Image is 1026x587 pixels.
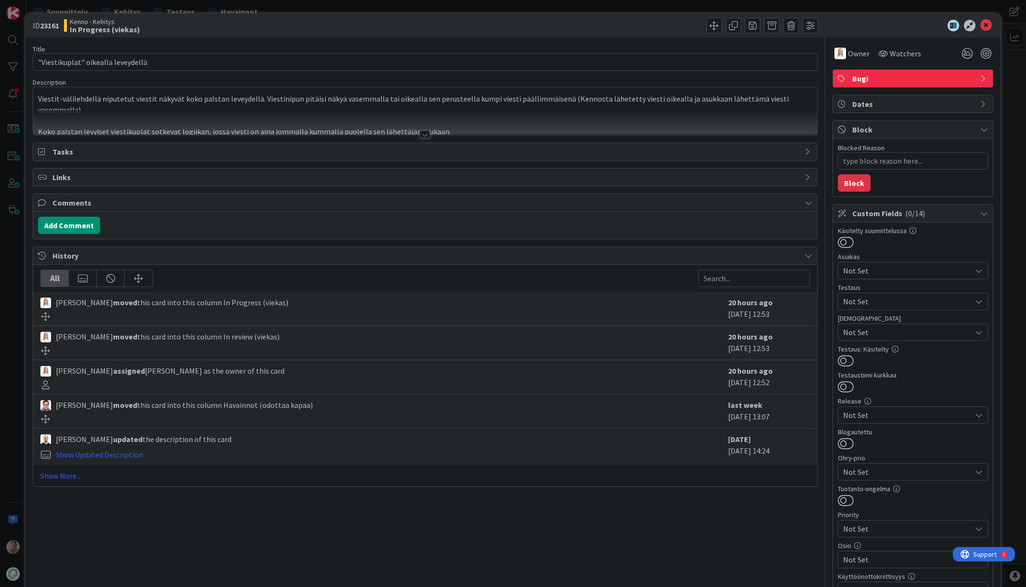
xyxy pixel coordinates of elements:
[843,409,971,421] span: Not Set
[728,434,751,444] b: [DATE]
[52,250,799,261] span: History
[838,253,988,260] div: Asiakas
[56,297,288,308] span: [PERSON_NAME] this card into this column In Progress (viekas)
[113,332,137,341] b: moved
[834,48,846,59] img: SL
[905,209,925,218] span: ( 0/14 )
[728,297,810,321] div: [DATE] 12:53
[728,366,773,376] b: 20 hours ago
[113,298,137,307] b: moved
[33,53,817,71] input: type card name here...
[40,298,51,308] img: SL
[40,470,809,482] a: Show More...
[838,174,871,192] button: Block
[838,511,988,518] div: Priority
[852,124,975,135] span: Block
[838,542,988,549] div: Osio
[40,400,51,411] img: SM
[728,331,810,355] div: [DATE] 12:53
[838,573,988,580] div: Käyttöönottokriittisyys
[52,171,799,183] span: Links
[852,98,975,110] span: Dates
[70,18,140,26] span: Kenno - Kehitys
[40,366,51,377] img: SL
[33,78,66,87] span: Description
[728,332,773,341] b: 20 hours ago
[20,1,44,13] span: Support
[38,93,812,115] p: Viestit-välilehdellä niputetut viestit näkyvät koko palstan leveydellä. Viestinipun pitäisi näkyä...
[728,298,773,307] b: 20 hours ago
[56,450,143,459] a: Show Updated Description
[698,270,810,287] input: Search...
[41,270,69,287] div: All
[56,365,284,377] span: [PERSON_NAME] [PERSON_NAME] as the owner of this card
[838,284,988,291] div: Testaus
[838,315,988,322] div: [DEMOGRAPHIC_DATA]
[113,400,137,410] b: moved
[843,326,971,338] span: Not Set
[843,296,971,307] span: Not Set
[843,465,966,479] span: Not Set
[838,346,988,352] div: Testaus: Käsitelty
[843,554,971,565] span: Not Set
[113,366,145,376] b: assigned
[38,217,100,234] button: Add Comment
[843,265,971,276] span: Not Set
[70,26,140,33] b: In Progress (viekas)
[838,398,988,404] div: Release
[40,332,51,342] img: SL
[852,73,975,84] span: Bugi
[52,197,799,209] span: Comments
[852,208,975,219] span: Custom Fields
[728,399,810,423] div: [DATE] 13:07
[56,433,231,445] span: [PERSON_NAME] the description of this card
[33,45,45,53] label: Title
[56,331,280,342] span: [PERSON_NAME] this card into this column In review (viekas)
[50,4,52,12] div: 1
[848,48,870,59] span: Owner
[40,434,51,445] img: TM
[838,227,988,234] div: Käsitelty suunnittelussa
[838,143,885,152] label: Blocked Reason
[40,21,59,30] b: 23161
[838,429,988,435] div: Blogautettu
[838,455,988,461] div: Ohry-prio
[728,433,810,460] div: [DATE] 14:24
[33,20,59,31] span: ID
[728,365,810,389] div: [DATE] 12:52
[113,434,142,444] b: updated
[843,522,966,535] span: Not Set
[728,400,762,410] b: last week
[890,48,921,59] span: Watchers
[838,485,988,492] div: Tuotanto-ongelma
[838,372,988,378] div: Testaustiimi kurkkaa
[52,146,799,157] span: Tasks
[56,399,313,411] span: [PERSON_NAME] this card into this column Havainnot (odottaa kapaa)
